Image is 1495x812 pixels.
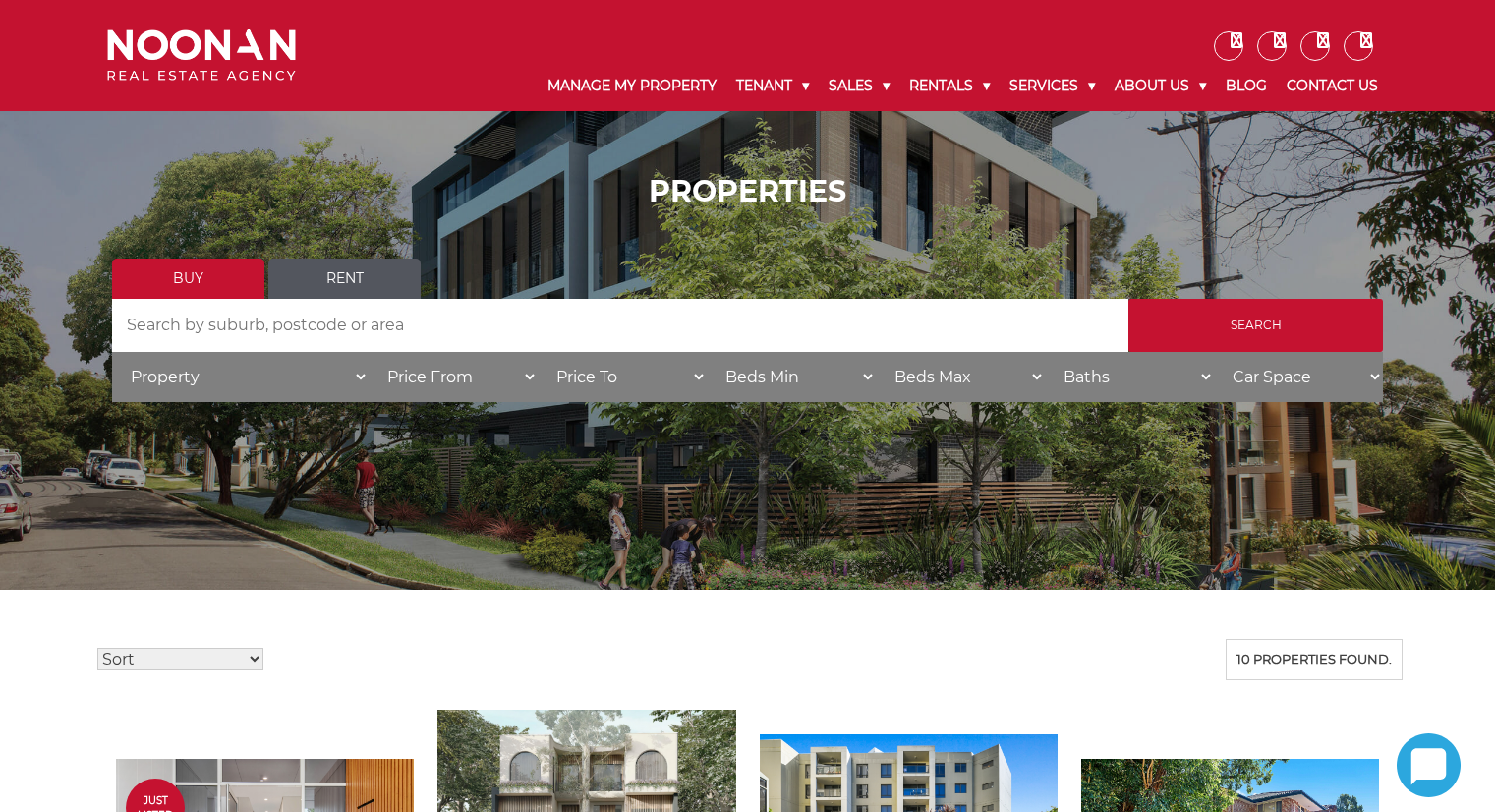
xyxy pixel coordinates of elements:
[107,29,296,82] img: Noonan Real Estate Agency
[1277,61,1388,111] a: Contact Us
[112,259,264,299] a: Buy
[726,61,819,111] a: Tenant
[1226,639,1403,680] div: 10 properties found.
[268,259,421,299] a: Rent
[1128,299,1383,352] input: Search
[97,648,263,670] select: Sort Listings
[1216,61,1277,111] a: Blog
[899,61,1000,111] a: Rentals
[1105,61,1216,111] a: About Us
[112,174,1383,209] h1: PROPERTIES
[819,61,899,111] a: Sales
[1000,61,1105,111] a: Services
[112,299,1128,352] input: Search by suburb, postcode or area
[538,61,726,111] a: Manage My Property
